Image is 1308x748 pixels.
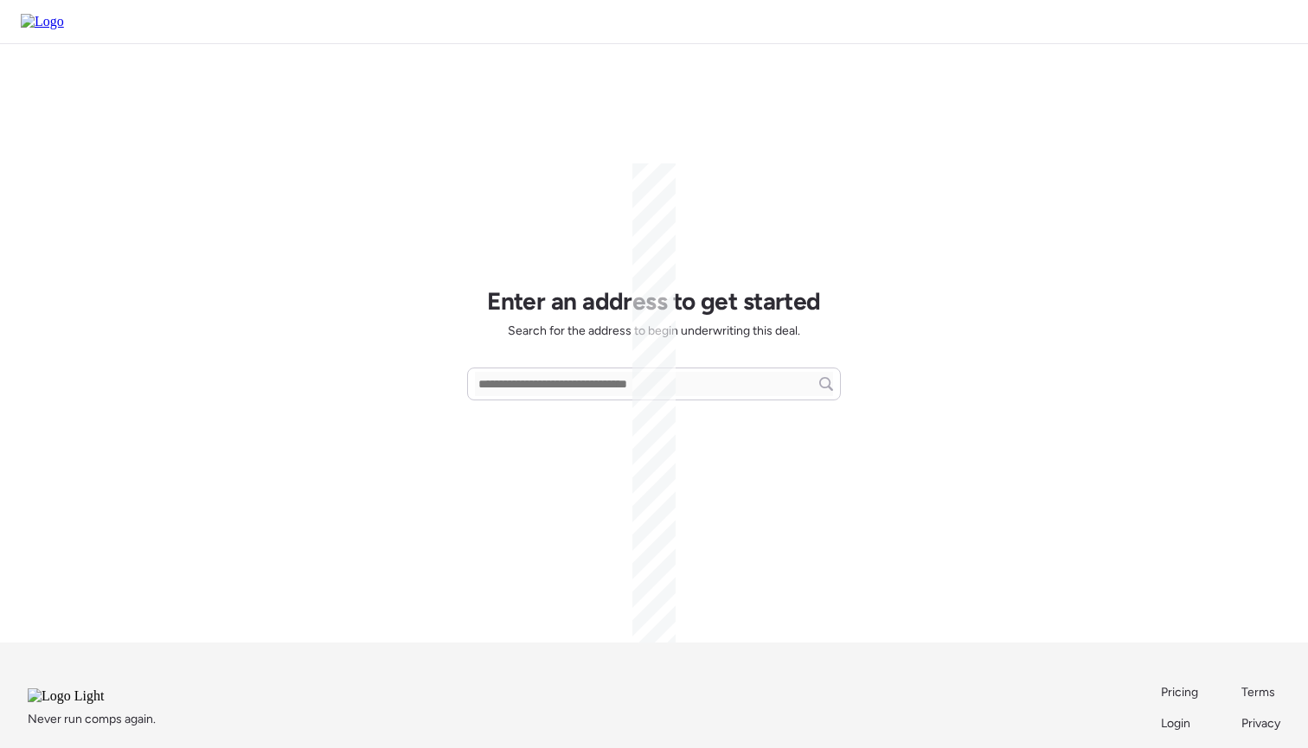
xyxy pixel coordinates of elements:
a: Pricing [1161,684,1200,701]
span: Terms [1241,685,1275,700]
span: Login [1161,716,1190,731]
span: Pricing [1161,685,1198,700]
span: Search for the address to begin underwriting this deal. [508,323,800,340]
span: Privacy [1241,716,1280,731]
a: Terms [1241,684,1280,701]
img: Logo Light [28,688,151,704]
a: Privacy [1241,715,1280,732]
img: Logo [21,14,64,29]
h1: Enter an address to get started [487,286,821,316]
a: Login [1161,715,1200,732]
span: Never run comps again. [28,711,156,728]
